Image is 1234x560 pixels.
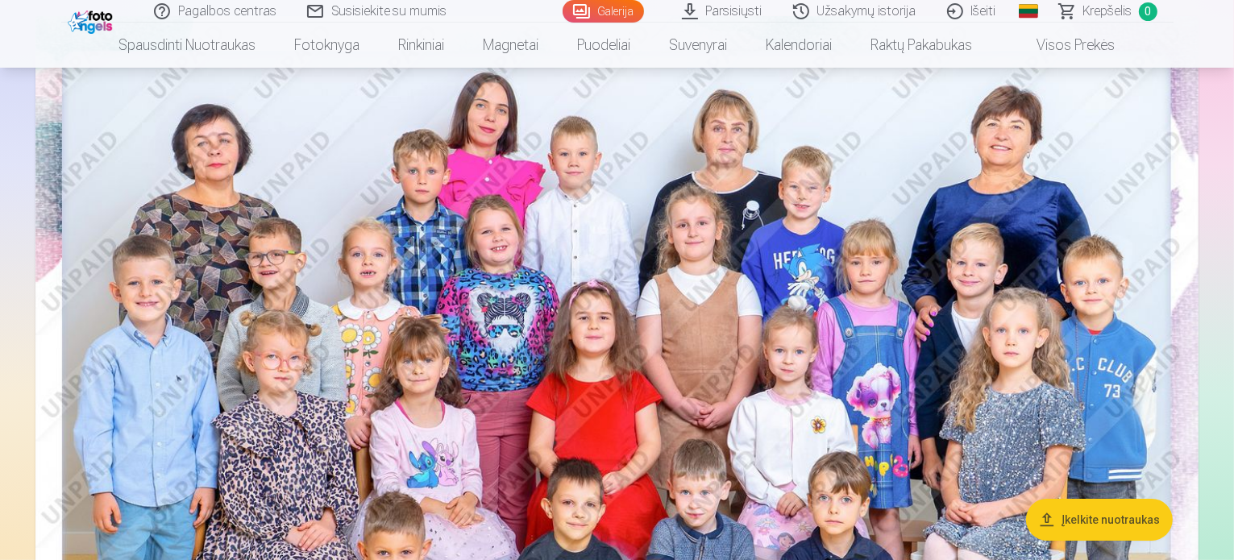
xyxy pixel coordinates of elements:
a: Rinkiniai [380,23,464,68]
span: 0 [1139,2,1157,21]
a: Raktų pakabukas [852,23,992,68]
a: Suvenyrai [650,23,747,68]
a: Spausdinti nuotraukas [100,23,276,68]
a: Visos prekės [992,23,1135,68]
a: Kalendoriai [747,23,852,68]
a: Puodeliai [559,23,650,68]
span: Krepšelis [1083,2,1132,21]
button: Įkelkite nuotraukas [1026,499,1173,541]
a: Fotoknyga [276,23,380,68]
a: Magnetai [464,23,559,68]
img: /fa2 [68,6,117,34]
